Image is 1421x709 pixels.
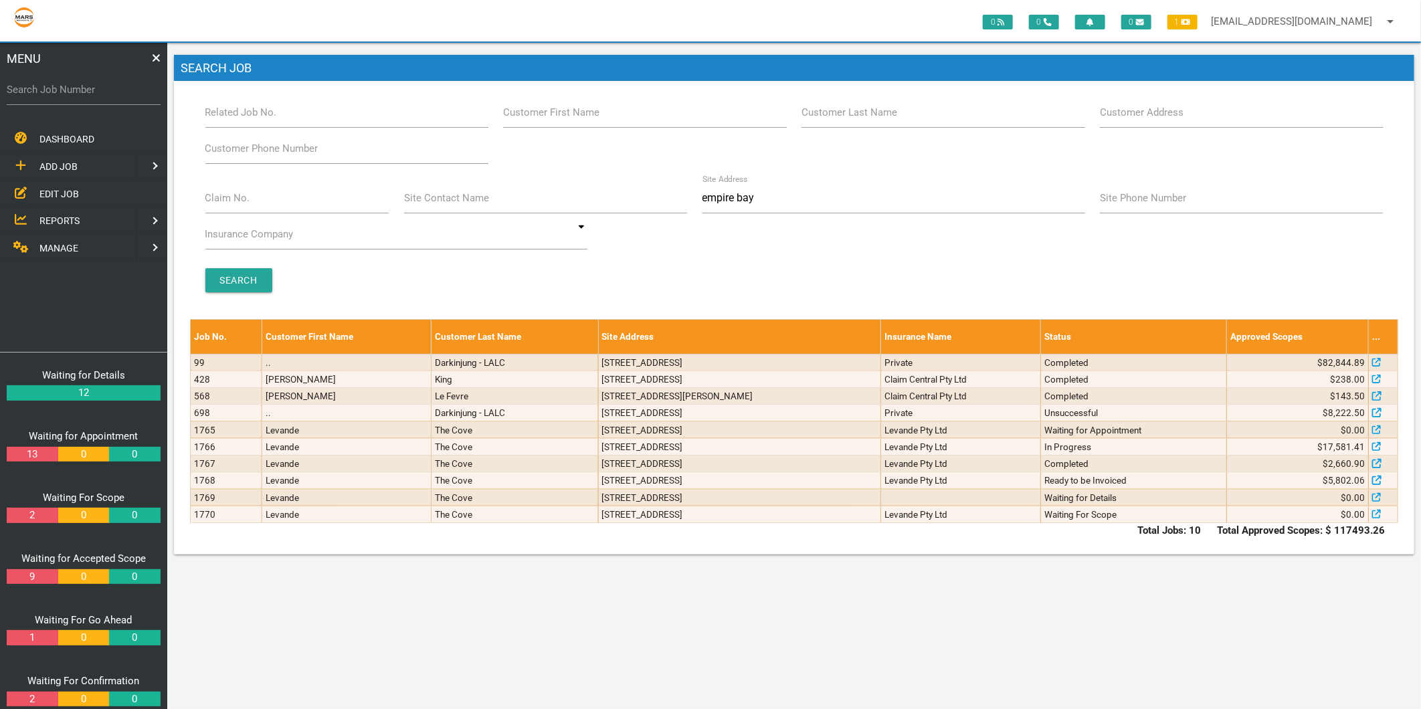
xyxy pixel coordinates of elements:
[191,405,262,421] td: 698
[7,692,58,707] a: 2
[1330,389,1365,403] span: $143.50
[1137,524,1201,536] b: Total Jobs: 10
[191,371,262,387] td: 428
[262,489,431,506] td: Levande
[262,371,431,387] td: [PERSON_NAME]
[109,508,160,523] a: 0
[109,569,160,585] a: 0
[191,320,262,354] th: Job No.
[1041,472,1227,489] td: Ready to be Invoiced
[432,489,599,506] td: The Cove
[1041,354,1227,371] td: Completed
[58,630,109,645] a: 0
[1341,491,1365,504] span: $0.00
[21,552,146,565] a: Waiting for Accepted Scope
[1323,406,1365,419] span: $8,222.50
[1121,15,1151,29] span: 0
[432,405,599,421] td: Darkinjung - LALC
[191,455,262,472] td: 1767
[598,320,881,354] th: Site Address
[1041,371,1227,387] td: Completed
[598,405,881,421] td: [STREET_ADDRESS]
[1029,15,1059,29] span: 0
[1041,489,1227,506] td: Waiting for Details
[1041,405,1227,421] td: Unsuccessful
[262,320,431,354] th: Customer First Name
[598,354,881,371] td: [STREET_ADDRESS]
[598,472,881,489] td: [STREET_ADDRESS]
[191,506,262,522] td: 1770
[598,371,881,387] td: [STREET_ADDRESS]
[39,188,79,199] span: EDIT JOB
[432,320,599,354] th: Customer Last Name
[702,173,748,185] label: Site Address
[262,388,431,405] td: [PERSON_NAME]
[174,55,1414,82] h1: Search Job
[881,371,1041,387] td: Claim Central Pty Ltd
[1341,423,1365,437] span: $0.00
[1041,388,1227,405] td: Completed
[1041,455,1227,472] td: Completed
[881,405,1041,421] td: Private
[39,243,78,254] span: MANAGE
[983,15,1013,29] span: 0
[432,506,599,522] td: The Cove
[881,354,1041,371] td: Private
[35,614,132,626] a: Waiting For Go Ahead
[7,49,41,68] span: MENU
[58,447,109,462] a: 0
[7,508,58,523] a: 2
[7,630,58,645] a: 1
[191,421,262,438] td: 1765
[1100,105,1183,120] label: Customer Address
[109,447,160,462] a: 0
[881,472,1041,489] td: Levande Pty Ltd
[191,354,262,371] td: 99
[58,692,109,707] a: 0
[43,492,124,504] a: Waiting For Scope
[262,506,431,522] td: Levande
[39,161,78,172] span: ADD JOB
[42,369,125,381] a: Waiting for Details
[39,134,94,144] span: DASHBOARD
[1041,320,1227,354] th: Status
[598,388,881,405] td: [STREET_ADDRESS][PERSON_NAME]
[598,421,881,438] td: [STREET_ADDRESS]
[881,320,1041,354] th: Insurance Name
[432,354,599,371] td: Darkinjung - LALC
[1041,506,1227,522] td: Waiting For Scope
[191,472,262,489] td: 1768
[109,630,160,645] a: 0
[262,405,431,421] td: ..
[262,421,431,438] td: Levande
[432,388,599,405] td: Le Fevre
[262,354,431,371] td: ..
[191,489,262,506] td: 1769
[7,385,161,401] a: 12
[1041,421,1227,438] td: Waiting for Appointment
[39,215,80,226] span: REPORTS
[7,569,58,585] a: 9
[205,141,318,157] label: Customer Phone Number
[28,675,140,687] a: Waiting For Confirmation
[58,569,109,585] a: 0
[205,268,272,292] input: Search
[1330,373,1365,386] span: $238.00
[262,472,431,489] td: Levande
[205,191,250,206] label: Claim No.
[404,191,489,206] label: Site Contact Name
[801,105,897,120] label: Customer Last Name
[1041,438,1227,455] td: In Progress
[503,105,599,120] label: Customer First Name
[881,506,1041,522] td: Levande Pty Ltd
[881,455,1041,472] td: Levande Pty Ltd
[432,438,599,455] td: The Cove
[881,421,1041,438] td: Levande Pty Ltd
[7,82,161,98] label: Search Job Number
[58,508,109,523] a: 0
[191,438,262,455] td: 1766
[432,472,599,489] td: The Cove
[109,692,160,707] a: 0
[1369,320,1398,354] th: ...
[1217,524,1385,536] b: Total Approved Scopes: $ 117493.26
